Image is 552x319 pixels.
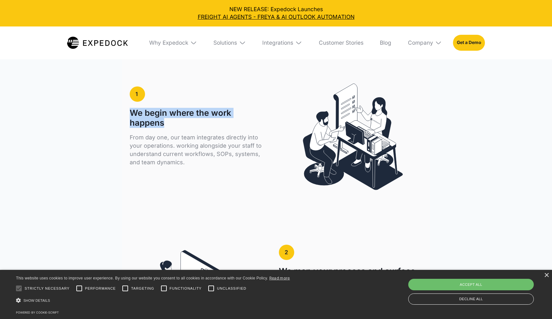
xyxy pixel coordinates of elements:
div: Why Expedock [144,26,203,59]
h1: We map your process and surface friction [279,266,422,286]
a: 2 [279,245,294,260]
div: Close [544,273,549,278]
a: Powered by cookie-script [16,311,59,314]
span: Strictly necessary [25,286,70,291]
div: Solutions [208,26,251,59]
div: Decline all [408,293,534,305]
div: Why Expedock [149,39,188,46]
div: Accept all [408,279,534,290]
div: Company [402,26,447,59]
iframe: Chat Widget [520,288,552,319]
h1: We begin where the work happens [130,108,265,128]
div: Integrations [262,39,293,46]
span: Functionality [170,286,202,291]
a: 1 [130,86,145,102]
span: This website uses cookies to improve user experience. By using our website you consent to all coo... [16,276,268,280]
a: Read more [269,276,290,280]
a: Customer Stories [313,26,369,59]
span: Performance [85,286,116,291]
span: Targeting [131,286,154,291]
a: Get a Demo [453,35,485,51]
div: Show details [16,296,290,305]
span: Unclassified [217,286,246,291]
div: Solutions [213,39,237,46]
span: Show details [23,299,50,302]
a: Blog [374,26,397,59]
div: Integrations [257,26,308,59]
a: FREIGHT AI AGENTS - FREYA & AI OUTLOOK AUTOMATION [5,13,547,21]
div: Company [408,39,433,46]
p: From day one, our team integrates directly into your operations. working alongside your staff to ... [130,133,265,167]
div: NEW RELEASE: Expedock Launches [5,5,547,21]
